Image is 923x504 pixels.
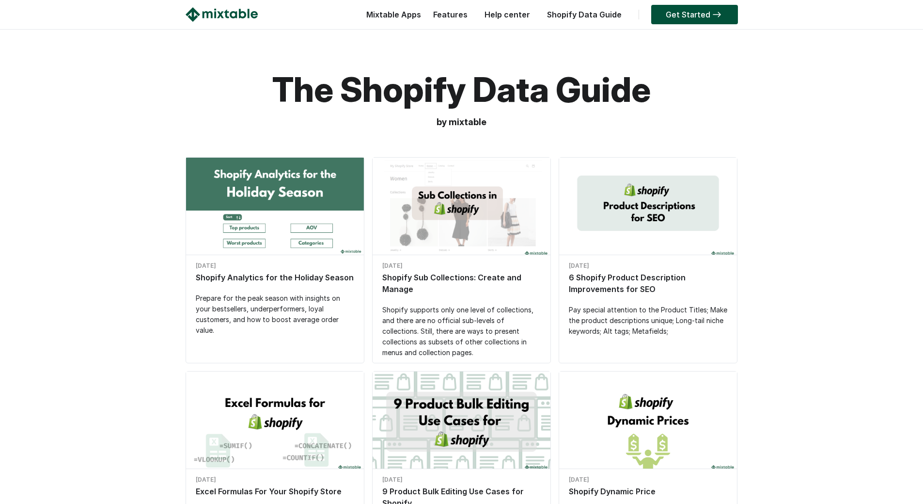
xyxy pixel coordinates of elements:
[382,260,541,272] div: [DATE]
[559,158,737,258] img: 6 Shopify Product Description Improvements for SEO
[186,158,364,258] img: Shopify Analytics for the Holiday Season
[428,10,472,19] a: Features
[196,474,354,486] div: [DATE]
[480,10,535,19] a: Help center
[186,7,258,22] img: Mixtable logo
[196,272,354,283] div: Shopify Analytics for the Holiday Season
[382,305,541,358] div: Shopify supports only one level of collections, and there are no official sub-levels of collectio...
[569,305,727,337] div: Pay special attention to the Product Titles; Make the product descriptions unique; Long-tail nich...
[569,260,727,272] div: [DATE]
[196,293,354,336] div: Prepare for the peak season with insights on your bestsellers, underperformers, loyal customers, ...
[361,7,421,27] div: Mixtable Apps
[569,474,727,486] div: [DATE]
[710,12,723,17] img: arrow-right.svg
[373,372,550,472] img: 9 Product Bulk Editing Use Cases for Shopify
[373,158,550,258] img: Shopify Sub Collections: Create and Manage
[382,474,541,486] div: [DATE]
[559,372,737,472] img: Shopify Dynamic Price
[196,486,354,497] div: Excel Formulas For Your Shopify Store
[186,372,364,472] img: Excel Formulas For Your Shopify Store
[651,5,738,24] a: Get Started
[542,10,626,19] a: Shopify Data Guide
[559,158,737,341] a: 6 Shopify Product Description Improvements for SEO [DATE] 6 Shopify Product Description Improveme...
[186,158,364,341] a: Shopify Analytics for the Holiday Season [DATE] Shopify Analytics for the Holiday Season Prepare ...
[382,272,541,295] div: Shopify Sub Collections: Create and Manage
[373,158,550,363] a: Shopify Sub Collections: Create and Manage [DATE] Shopify Sub Collections: Create and Manage Shop...
[569,272,727,295] div: 6 Shopify Product Description Improvements for SEO
[196,260,354,272] div: [DATE]
[569,486,727,497] div: Shopify Dynamic Price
